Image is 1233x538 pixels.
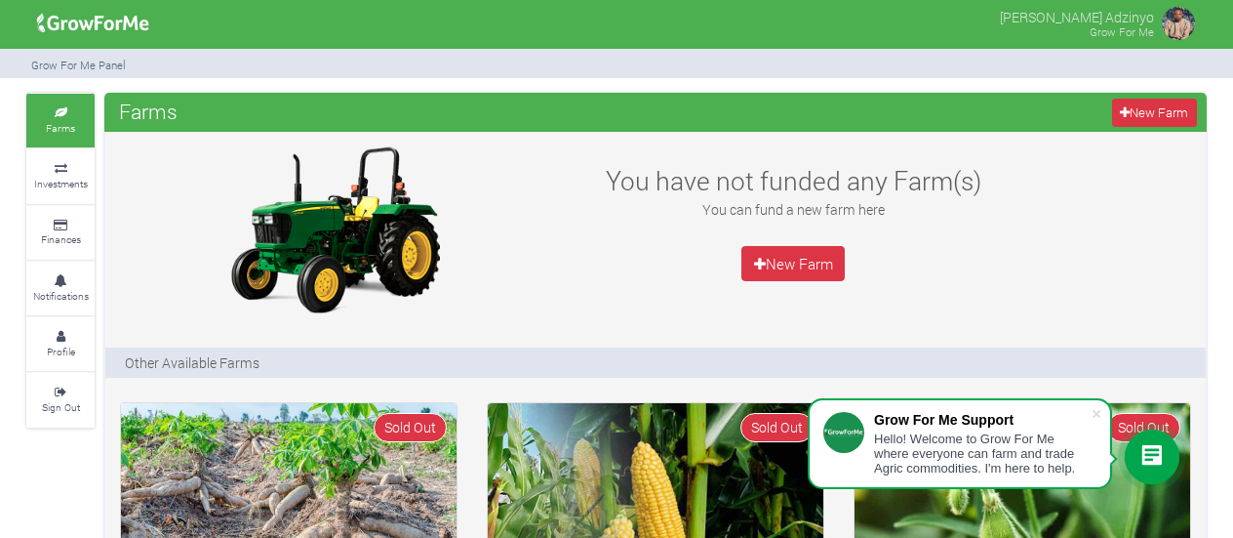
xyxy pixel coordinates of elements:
a: Sign Out [26,373,95,427]
a: Profile [26,317,95,371]
small: Sign Out [42,400,80,414]
div: Hello! Welcome to Grow For Me where everyone can farm and trade Agric commodities. I'm here to help. [874,432,1091,476]
span: Sold Out [374,413,447,441]
small: Grow For Me [1090,24,1154,39]
a: Investments [26,149,95,203]
img: growforme image [30,4,156,43]
a: Finances [26,206,95,260]
a: New Farm [1112,99,1197,127]
p: You can fund a new farm here [581,199,1005,220]
span: Sold Out [1107,413,1180,441]
img: growforme image [1159,4,1198,43]
small: Grow For Me Panel [31,58,126,72]
span: Farms [114,92,182,131]
img: growforme image [213,142,457,317]
small: Investments [34,177,88,190]
small: Profile [47,345,75,358]
small: Farms [46,121,75,135]
p: [PERSON_NAME] Adzinyo [1000,4,1154,27]
a: Farms [26,94,95,147]
small: Finances [41,232,81,246]
div: Grow For Me Support [874,412,1091,428]
p: Other Available Farms [125,352,259,373]
small: Notifications [33,289,89,303]
a: Notifications [26,262,95,315]
a: New Farm [741,246,845,281]
h3: You have not funded any Farm(s) [581,165,1005,196]
span: Sold Out [740,413,814,441]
